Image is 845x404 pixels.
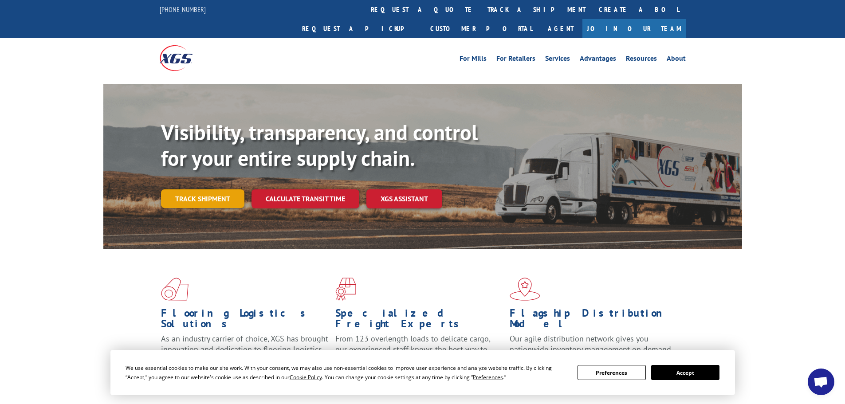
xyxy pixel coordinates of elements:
a: Agent [539,19,582,38]
a: Resources [626,55,657,65]
p: From 123 overlength loads to delicate cargo, our experienced staff knows the best way to move you... [335,333,503,373]
span: Cookie Policy [290,373,322,381]
div: We use essential cookies to make our site work. With your consent, we may also use non-essential ... [126,363,567,382]
span: Preferences [473,373,503,381]
img: xgs-icon-flagship-distribution-model-red [510,278,540,301]
span: As an industry carrier of choice, XGS has brought innovation and dedication to flooring logistics... [161,333,328,365]
a: Join Our Team [582,19,686,38]
a: Calculate transit time [252,189,359,208]
button: Accept [651,365,719,380]
img: xgs-icon-focused-on-flooring-red [335,278,356,301]
a: About [667,55,686,65]
h1: Flagship Distribution Model [510,308,677,333]
button: Preferences [578,365,646,380]
div: Open chat [808,369,834,395]
img: xgs-icon-total-supply-chain-intelligence-red [161,278,189,301]
a: For Retailers [496,55,535,65]
a: Customer Portal [424,19,539,38]
a: For Mills [460,55,487,65]
h1: Specialized Freight Experts [335,308,503,333]
a: [PHONE_NUMBER] [160,5,206,14]
a: Services [545,55,570,65]
a: Track shipment [161,189,244,208]
h1: Flooring Logistics Solutions [161,308,329,333]
a: Request a pickup [295,19,424,38]
div: Cookie Consent Prompt [110,350,735,395]
span: Our agile distribution network gives you nationwide inventory management on demand. [510,333,673,354]
a: Advantages [580,55,616,65]
b: Visibility, transparency, and control for your entire supply chain. [161,118,478,172]
a: XGS ASSISTANT [366,189,442,208]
